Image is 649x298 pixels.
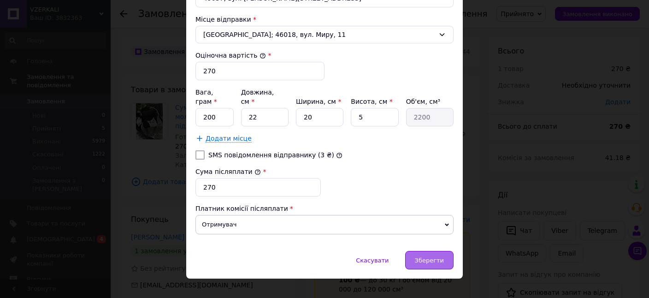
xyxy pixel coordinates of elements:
[195,215,454,234] span: Отримувач
[195,52,266,59] label: Оціночна вартість
[356,257,389,264] span: Скасувати
[296,98,341,105] label: Ширина, см
[415,257,444,264] span: Зберегти
[195,168,261,175] label: Сума післяплати
[206,135,252,143] span: Додати місце
[406,97,454,106] div: Об'єм, см³
[208,151,334,159] label: SMS повідомлення відправнику (3 ₴)
[195,15,454,24] div: Місце відправки
[195,205,288,212] span: Платник комісії післяплати
[351,98,392,105] label: Висота, см
[203,30,435,39] span: [GEOGRAPHIC_DATA]; 46018, вул. Миру, 11
[241,89,274,105] label: Довжина, см
[195,89,217,105] label: Вага, грам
